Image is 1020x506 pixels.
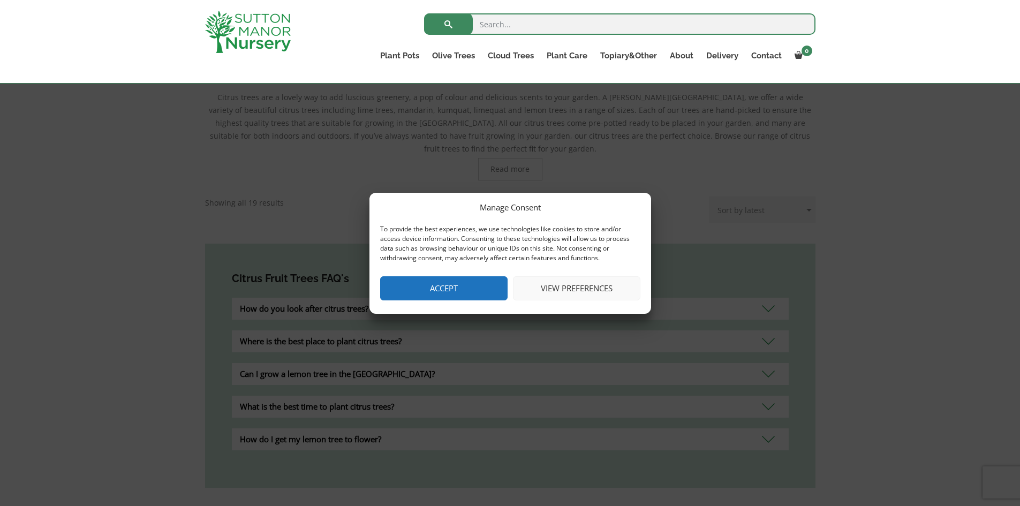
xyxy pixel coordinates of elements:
div: To provide the best experiences, we use technologies like cookies to store and/or access device i... [380,224,639,263]
input: Search... [424,13,815,35]
button: Accept [380,276,508,300]
a: Plant Care [540,48,594,63]
a: Olive Trees [426,48,481,63]
a: Plant Pots [374,48,426,63]
div: Manage Consent [480,201,541,214]
img: logo [205,11,291,53]
a: 0 [788,48,815,63]
button: View preferences [513,276,640,300]
a: About [663,48,700,63]
a: Cloud Trees [481,48,540,63]
span: 0 [802,46,812,56]
a: Topiary&Other [594,48,663,63]
a: Delivery [700,48,745,63]
a: Contact [745,48,788,63]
